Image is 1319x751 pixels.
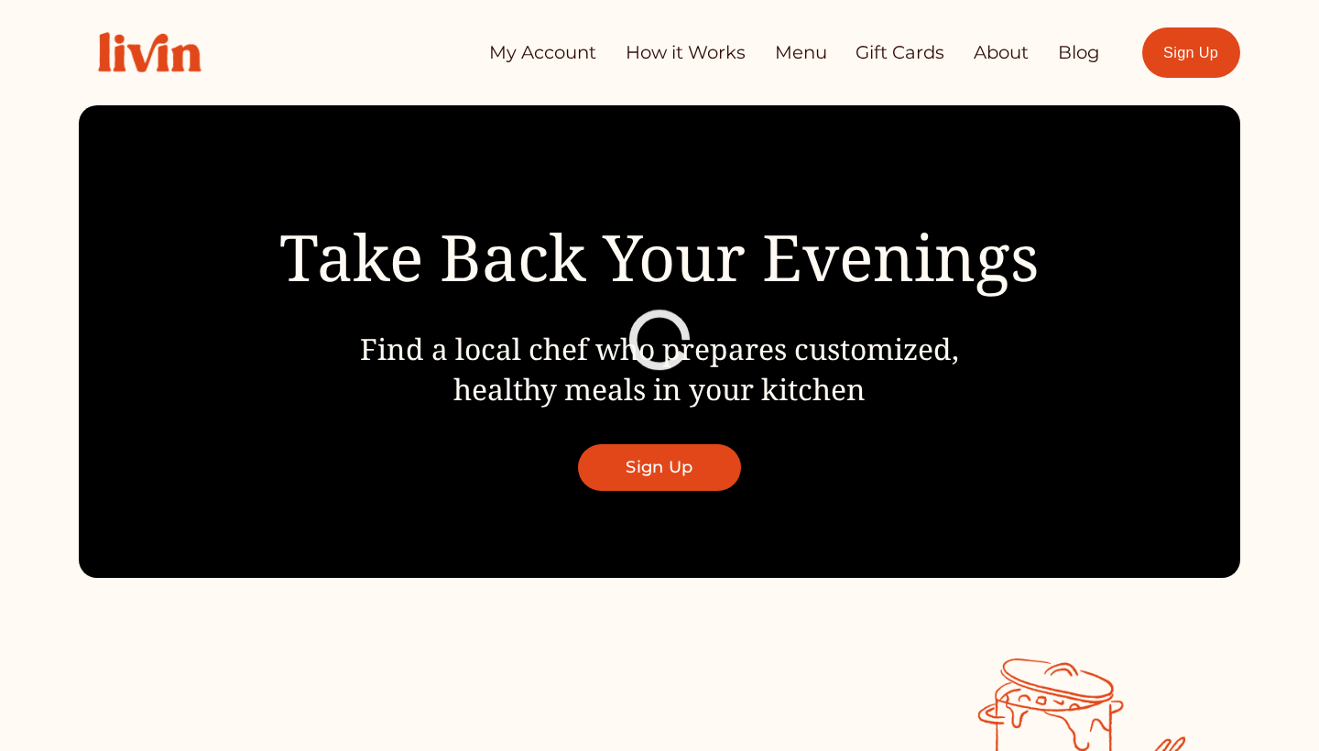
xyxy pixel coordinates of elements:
a: My Account [489,35,596,71]
img: Livin [79,13,220,92]
a: How it Works [626,35,746,71]
a: Sign Up [1142,27,1240,78]
a: Blog [1058,35,1100,71]
span: Take Back Your Evenings [279,212,1040,299]
a: Gift Cards [856,35,944,71]
a: About [974,35,1029,71]
a: Menu [775,35,827,71]
a: Sign Up [578,444,740,491]
span: Find a local chef who prepares customized, healthy meals in your kitchen [360,329,959,408]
